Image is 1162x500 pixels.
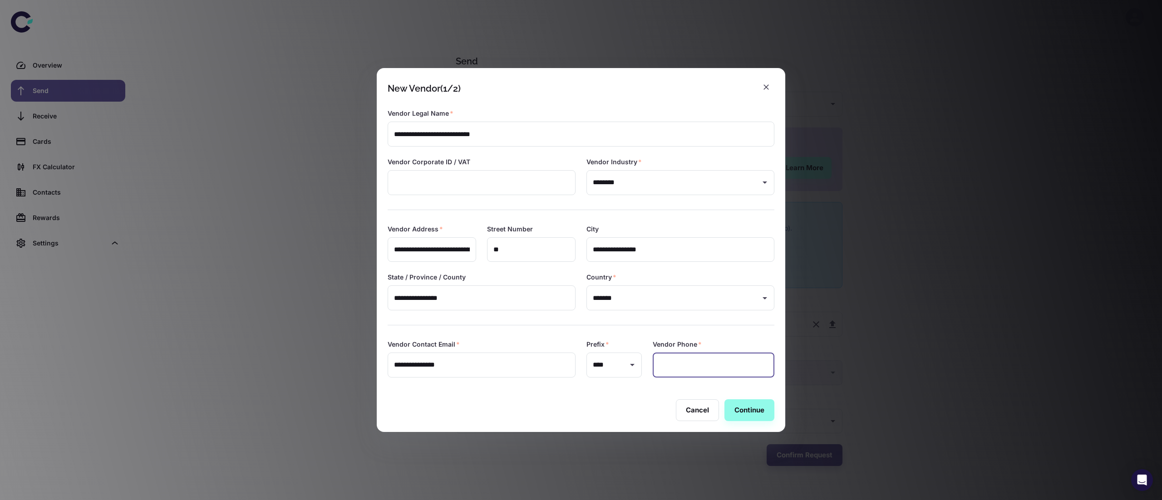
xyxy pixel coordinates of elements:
[586,157,642,167] label: Vendor Industry
[758,176,771,189] button: Open
[758,292,771,304] button: Open
[586,225,599,234] label: City
[388,273,466,282] label: State / Province / County
[388,340,460,349] label: Vendor Contact Email
[586,340,609,349] label: Prefix
[487,225,533,234] label: Street Number
[626,358,639,371] button: Open
[1131,469,1153,491] div: Open Intercom Messenger
[388,157,470,167] label: Vendor Corporate ID / VAT
[388,225,443,234] label: Vendor Address
[724,399,774,421] button: Continue
[388,83,461,94] div: New Vendor (1/2)
[676,399,719,421] button: Cancel
[653,340,702,349] label: Vendor Phone
[586,273,616,282] label: Country
[388,109,453,118] label: Vendor Legal Name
